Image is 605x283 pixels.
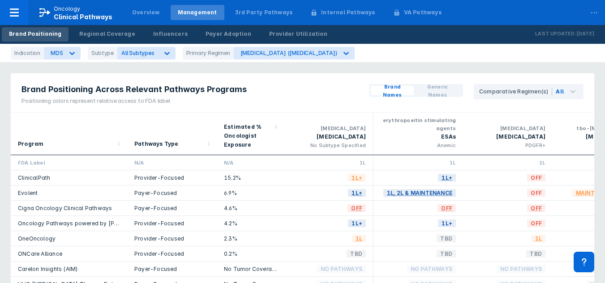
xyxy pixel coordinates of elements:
span: Clinical Pathways [54,13,112,21]
div: Payer-Focused [134,204,210,212]
span: TBD [437,249,456,259]
span: OFF [527,203,545,213]
div: 0.2% [224,250,277,258]
div: 3rd Party Pathways [235,8,293,17]
div: No Subtype Specified [291,141,366,149]
button: Brand Names [371,86,414,95]
div: [MEDICAL_DATA] [291,124,366,132]
div: No Tumor Coverage [224,265,277,273]
div: Indication [11,47,44,59]
div: [MEDICAL_DATA] [470,124,545,132]
a: Cigna Oncology Clinical Pathways [18,205,112,211]
div: Sort [127,113,217,155]
div: PDGFR+ [470,141,545,149]
div: 1L [470,159,545,166]
div: Provider Utilization [269,30,327,38]
div: All [556,88,564,96]
a: Payer Adoption [198,27,258,42]
p: Oncology [54,5,81,13]
a: 3rd Party Pathways [228,5,300,20]
span: OFF [438,203,456,213]
div: 4.6% [224,204,277,212]
div: Sort [217,113,284,155]
a: Overview [125,5,167,20]
div: Comparative Regimen(s) [479,88,552,96]
button: Generic Names [414,86,461,95]
span: No Pathways [407,264,456,274]
div: ESAs [381,132,456,141]
div: Payer-Focused [134,189,210,197]
div: FDA Label [18,159,120,166]
span: 1L+ [348,173,366,183]
div: ... [585,1,603,20]
div: Overview [132,8,160,17]
span: Generic Names [417,83,458,99]
div: Pathways Type [134,139,179,148]
div: 6.9% [224,189,277,197]
div: Estimated % Oncologist Exposure [224,122,271,149]
div: Contact Support [574,252,594,272]
div: N/A [134,159,210,166]
span: No Pathways [317,264,366,274]
div: 1L [291,159,366,166]
a: Provider Utilization [262,27,335,42]
div: Anemic [381,141,456,149]
p: Last Updated: [535,30,576,38]
div: Provider-Focused [134,250,210,258]
div: [MEDICAL_DATA] ([MEDICAL_DATA]) [240,50,337,56]
a: Management [171,5,224,20]
div: 15.2% [224,174,277,182]
div: 4.2% [224,220,277,227]
span: All Subtypes [121,50,154,56]
a: Carelon Insights (AIM) [18,266,77,272]
span: 1L+ [348,218,366,228]
div: Internal Pathways [321,8,375,17]
p: [DATE] [576,30,594,38]
div: [MEDICAL_DATA] [291,132,366,141]
a: ONCare Alliance [18,250,62,257]
span: TBD [347,249,366,259]
div: [MEDICAL_DATA] [470,132,545,141]
span: OFF [527,218,545,228]
div: Positioning colors represent relative access to FDA label [21,97,247,105]
div: Payer-Focused [134,265,210,273]
span: TBD [526,249,545,259]
div: VA Pathways [404,8,442,17]
a: Brand Positioning [2,27,69,42]
div: Provider-Focused [134,235,210,242]
span: Brand Positioning Across Relevant Pathways Programs [21,84,247,95]
div: Program [18,139,43,148]
a: Influencers [146,27,195,42]
div: Management [178,8,217,17]
span: 1L [352,233,366,244]
div: 2.3% [224,235,277,242]
div: Subtype [88,47,117,59]
div: Payer Adoption [206,30,251,38]
div: Influencers [153,30,188,38]
span: 1L+ [438,173,456,183]
span: 1L, 2L & Maintenance [383,188,456,198]
a: Evolent [18,190,38,196]
span: TBD [437,233,456,244]
div: Provider-Focused [134,174,210,182]
div: erythropoeitin stimulating agents [381,116,456,132]
div: N/A [224,159,277,166]
span: OFF [348,203,366,213]
a: Oncology Pathways powered by [PERSON_NAME] [18,220,154,227]
span: OFF [527,188,545,198]
span: 1L [532,233,545,244]
div: MDS [51,50,63,56]
div: 1L [381,159,456,166]
div: Regional Coverage [79,30,135,38]
a: ClinicalPath [18,174,50,181]
div: Primary Regimen [183,47,234,59]
div: Sort [11,113,127,155]
div: Brand Positioning [9,30,61,38]
span: 1L+ [438,218,456,228]
span: Brand Names [374,83,410,99]
div: Provider-Focused [134,220,210,227]
a: OneOncology [18,235,56,242]
span: No Pathways [497,264,545,274]
a: Regional Coverage [72,27,142,42]
span: 1L+ [348,188,366,198]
